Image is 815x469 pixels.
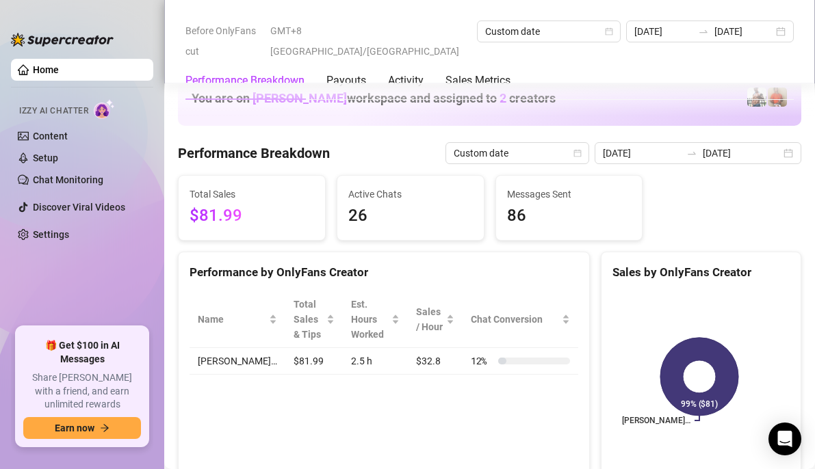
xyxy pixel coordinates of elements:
[686,148,697,159] span: swap-right
[23,417,141,439] button: Earn nowarrow-right
[33,174,103,185] a: Chat Monitoring
[190,291,285,348] th: Name
[190,348,285,375] td: [PERSON_NAME]…
[198,312,266,327] span: Name
[285,291,343,348] th: Total Sales & Tips
[23,339,141,366] span: 🎁 Get $100 in AI Messages
[11,33,114,46] img: logo-BBDzfeDw.svg
[507,203,632,229] span: 86
[190,263,578,282] div: Performance by OnlyFans Creator
[485,21,612,42] span: Custom date
[185,72,305,89] div: Performance Breakdown
[348,187,473,202] span: Active Chats
[686,148,697,159] span: to
[507,187,632,202] span: Messages Sent
[603,146,681,161] input: Start date
[33,229,69,240] a: Settings
[408,348,463,375] td: $32.8
[388,72,424,89] div: Activity
[185,21,262,62] span: Before OnlyFans cut
[23,371,141,412] span: Share [PERSON_NAME] with a friend, and earn unlimited rewards
[416,304,443,334] span: Sales / Hour
[445,72,510,89] div: Sales Metrics
[19,105,88,118] span: Izzy AI Chatter
[285,348,343,375] td: $81.99
[190,203,314,229] span: $81.99
[714,24,773,39] input: End date
[605,27,613,36] span: calendar
[573,149,582,157] span: calendar
[471,312,559,327] span: Chat Conversion
[463,291,578,348] th: Chat Conversion
[190,187,314,202] span: Total Sales
[698,26,709,37] span: to
[622,416,690,425] text: [PERSON_NAME]…
[351,297,389,342] div: Est. Hours Worked
[326,72,366,89] div: Payouts
[698,26,709,37] span: swap-right
[471,353,493,368] span: 12 %
[294,297,324,342] span: Total Sales & Tips
[33,64,59,75] a: Home
[94,99,115,119] img: AI Chatter
[55,423,94,433] span: Earn now
[348,203,473,229] span: 26
[33,202,125,213] a: Discover Viral Videos
[408,291,463,348] th: Sales / Hour
[768,423,801,455] div: Open Intercom Messenger
[33,131,68,142] a: Content
[100,423,109,433] span: arrow-right
[270,21,469,62] span: GMT+8 [GEOGRAPHIC_DATA]/[GEOGRAPHIC_DATA]
[33,152,58,163] a: Setup
[178,144,330,163] h4: Performance Breakdown
[634,24,693,39] input: Start date
[703,146,781,161] input: End date
[454,143,581,163] span: Custom date
[612,263,790,282] div: Sales by OnlyFans Creator
[343,348,408,375] td: 2.5 h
